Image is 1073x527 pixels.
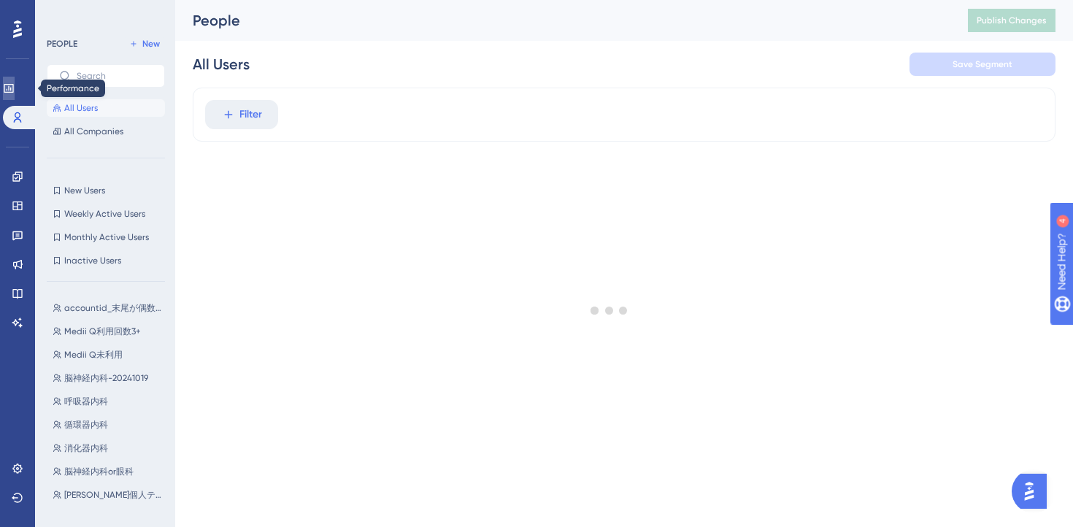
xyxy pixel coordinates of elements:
[64,349,123,361] span: Medii Q未利用
[64,302,168,314] span: accountid_末尾が偶数かつ質問0
[64,326,141,337] span: Medii Q利用回数3+
[64,489,168,501] span: [PERSON_NAME]個人テスト
[64,419,108,431] span: 循環器内科
[101,7,106,19] div: 4
[64,255,121,266] span: Inactive Users
[47,439,174,457] button: 消化器内科
[47,463,174,480] button: 脳神経内科or眼科
[953,58,1012,70] span: Save Segment
[64,208,145,220] span: Weekly Active Users
[64,231,149,243] span: Monthly Active Users
[64,126,123,137] span: All Companies
[47,393,174,410] button: 呼吸器内科
[47,123,165,140] button: All Companies
[64,466,134,477] span: 脳神経内科or眼科
[77,71,153,81] input: Search
[909,53,1055,76] button: Save Segment
[142,38,160,50] span: New
[47,346,174,363] button: Medii Q未利用
[47,38,77,50] div: PEOPLE
[47,369,174,387] button: 脳神経内科-20241019
[64,185,105,196] span: New Users
[193,54,250,74] div: All Users
[47,99,165,117] button: All Users
[47,205,165,223] button: Weekly Active Users
[968,9,1055,32] button: Publish Changes
[47,228,165,246] button: Monthly Active Users
[977,15,1047,26] span: Publish Changes
[47,299,174,317] button: accountid_末尾が偶数かつ質問0
[47,323,174,340] button: Medii Q利用回数3+
[47,252,165,269] button: Inactive Users
[193,10,931,31] div: People
[64,442,108,454] span: 消化器内科
[124,35,165,53] button: New
[34,4,91,21] span: Need Help?
[47,182,165,199] button: New Users
[64,396,108,407] span: 呼吸器内科
[47,416,174,434] button: 循環器内科
[64,372,148,384] span: 脳神経内科-20241019
[47,486,174,504] button: [PERSON_NAME]個人テスト
[1012,469,1055,513] iframe: UserGuiding AI Assistant Launcher
[64,102,98,114] span: All Users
